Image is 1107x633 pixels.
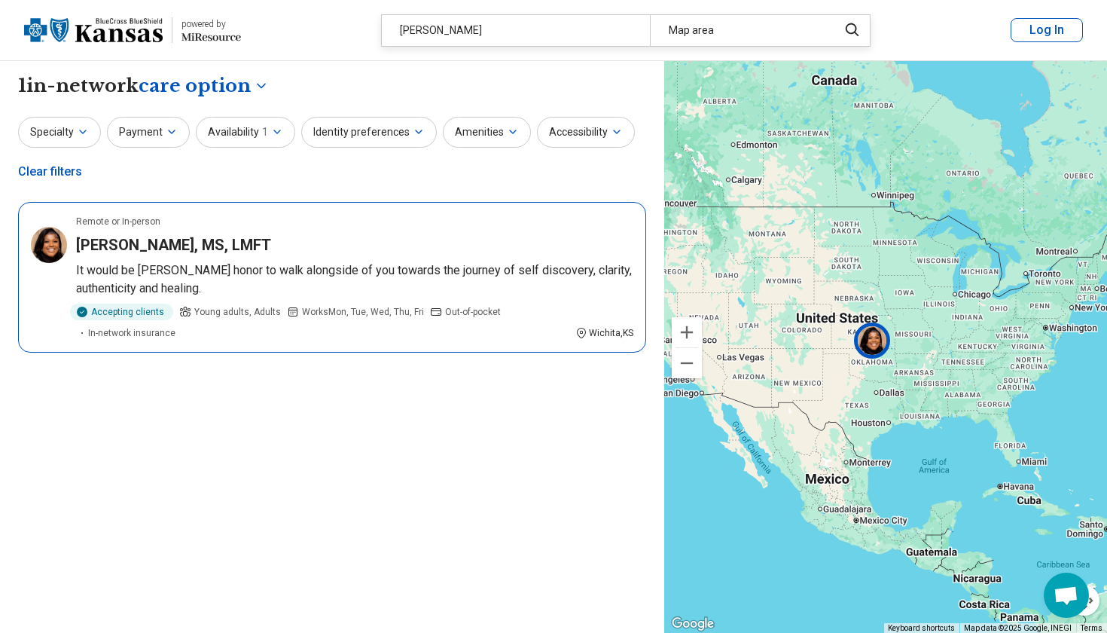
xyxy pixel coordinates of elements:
p: Remote or In-person [76,215,160,228]
div: Accepting clients [70,304,173,320]
span: Out-of-pocket [445,305,501,319]
span: care option [139,73,251,99]
button: Log In [1011,18,1083,42]
button: Availability1 [196,117,295,148]
div: Map area [650,15,828,46]
div: Clear filters [18,154,82,190]
h1: 1 in-network [18,73,269,99]
a: Terms (opens in new tab) [1081,624,1102,632]
span: In-network insurance [88,326,175,340]
button: Payment [107,117,190,148]
button: Specialty [18,117,101,148]
button: Zoom in [672,317,702,347]
div: powered by [181,17,241,31]
button: Zoom out [672,348,702,378]
button: Care options [139,73,269,99]
a: Blue Cross Blue Shield Kansaspowered by [24,12,241,48]
button: Accessibility [537,117,635,148]
button: Amenities [443,117,531,148]
div: Open chat [1044,573,1089,618]
span: 1 [262,124,268,140]
button: Identity preferences [301,117,437,148]
span: Map data ©2025 Google, INEGI [964,624,1072,632]
h3: [PERSON_NAME], MS, LMFT [76,234,271,255]
img: Blue Cross Blue Shield Kansas [24,12,163,48]
div: Wichita , KS [575,326,633,340]
p: It would be [PERSON_NAME] honor to walk alongside of you towards the journey of self discovery, c... [76,261,633,298]
span: Young adults, Adults [194,305,281,319]
div: [PERSON_NAME] [382,15,650,46]
span: Works Mon, Tue, Wed, Thu, Fri [302,305,424,319]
